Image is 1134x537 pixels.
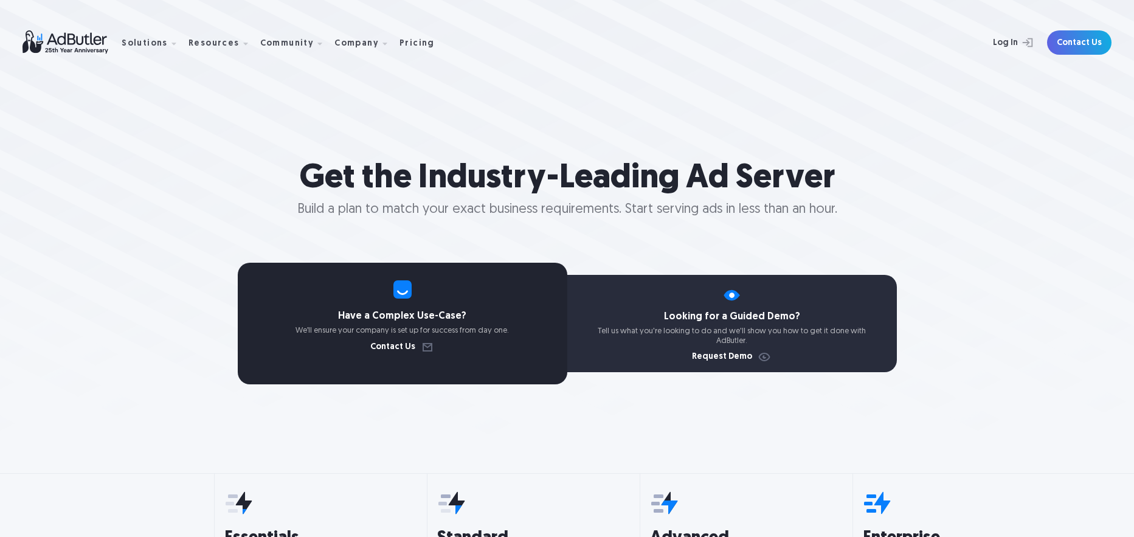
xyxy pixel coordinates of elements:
[399,37,444,48] a: Pricing
[238,326,567,336] p: We’ll ensure your company is set up for success from day one.
[122,24,186,62] div: Solutions
[961,30,1040,55] a: Log In
[238,311,567,321] h4: Have a Complex Use-Case?
[567,312,897,322] h4: Looking for a Guided Demo?
[334,40,379,48] div: Company
[399,40,435,48] div: Pricing
[188,24,258,62] div: Resources
[692,353,772,361] a: Request Demo
[334,24,397,62] div: Company
[370,343,435,352] a: Contact Us
[260,24,333,62] div: Community
[1047,30,1112,55] a: Contact Us
[122,40,168,48] div: Solutions
[188,40,240,48] div: Resources
[260,40,314,48] div: Community
[567,327,897,345] p: Tell us what you're looking to do and we'll show you how to get it done with AdButler.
